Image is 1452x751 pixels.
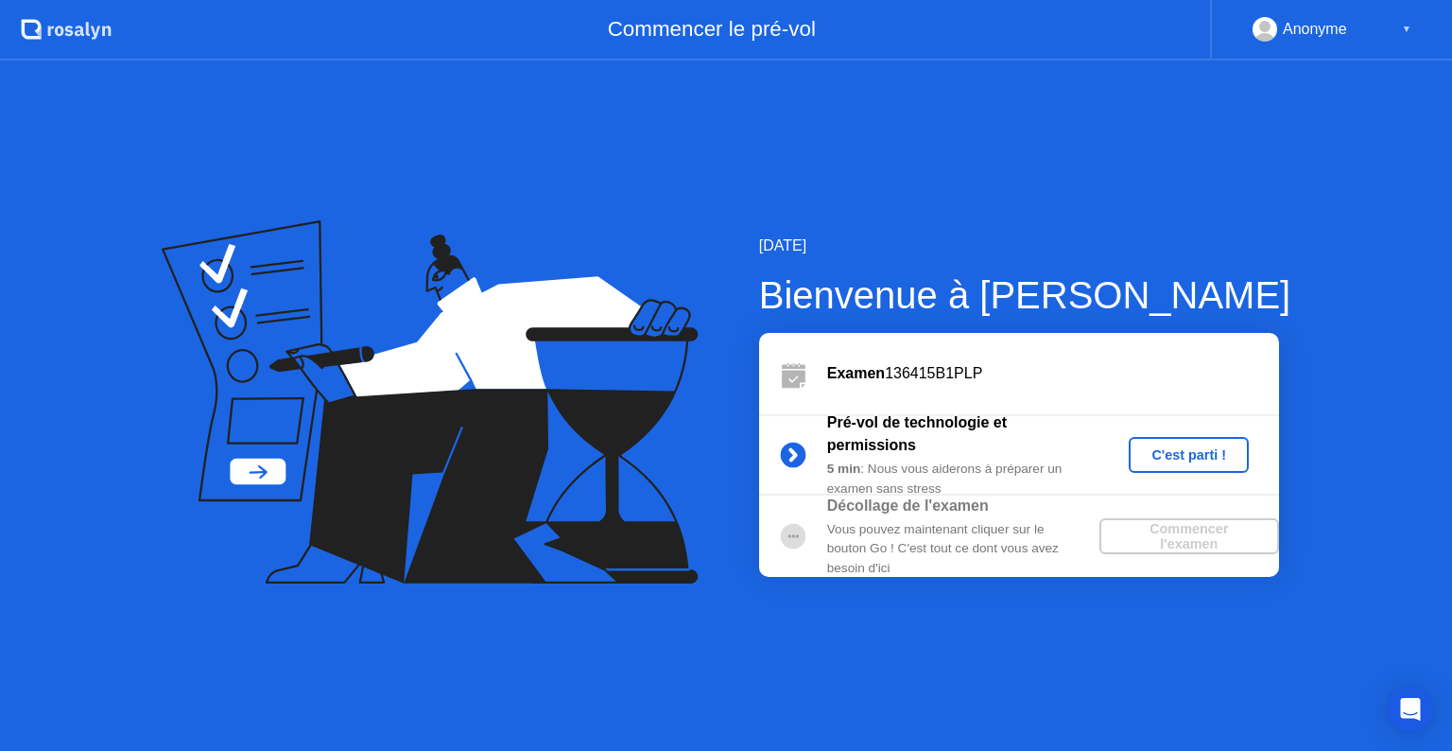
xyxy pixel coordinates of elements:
[1136,447,1241,463] div: C'est parti !
[827,365,885,381] b: Examen
[827,462,861,476] b: 5 min
[1129,437,1249,473] button: C'est parti !
[759,267,1290,323] div: Bienvenue à [PERSON_NAME]
[759,235,1290,257] div: [DATE]
[827,362,1279,385] div: 136415B1PLP
[1283,17,1347,42] div: Anonyme
[827,460,1099,498] div: : Nous vous aiderons à préparer un examen sans stress
[827,520,1099,578] div: Vous pouvez maintenant cliquer sur le bouton Go ! C'est tout ce dont vous avez besoin d'ici
[1107,521,1271,551] div: Commencer l'examen
[827,414,1007,453] b: Pré-vol de technologie et permissions
[827,498,989,514] b: Décollage de l'examen
[1099,518,1279,554] button: Commencer l'examen
[1402,17,1411,42] div: ▼
[1388,687,1433,732] div: Open Intercom Messenger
